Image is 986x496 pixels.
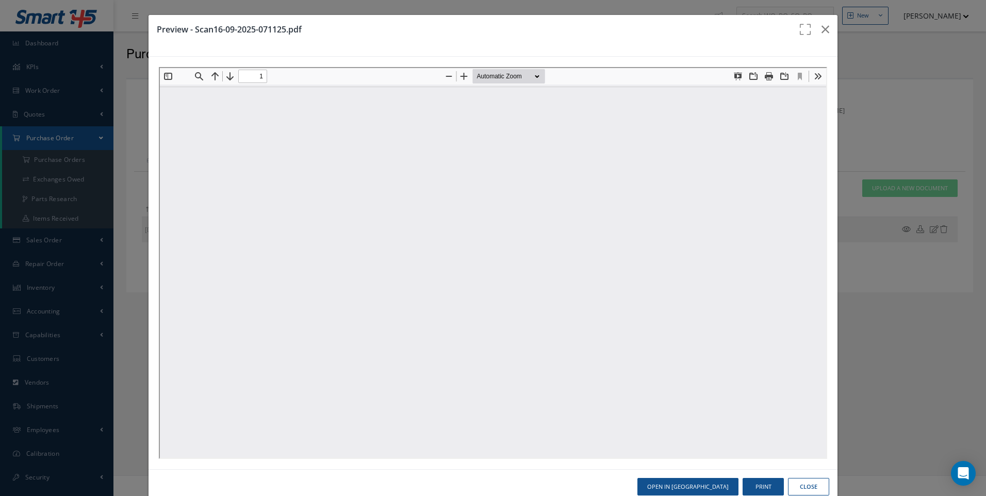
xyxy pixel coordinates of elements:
select: Zoom [313,1,397,15]
div: Open Intercom Messenger [951,461,976,486]
h3: Preview - Scan16-09-2025-071125.pdf [157,23,789,36]
button: Close [788,478,829,496]
button: Print [743,478,784,496]
button: Open in [GEOGRAPHIC_DATA] [637,478,738,496]
input: Page [78,2,107,15]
